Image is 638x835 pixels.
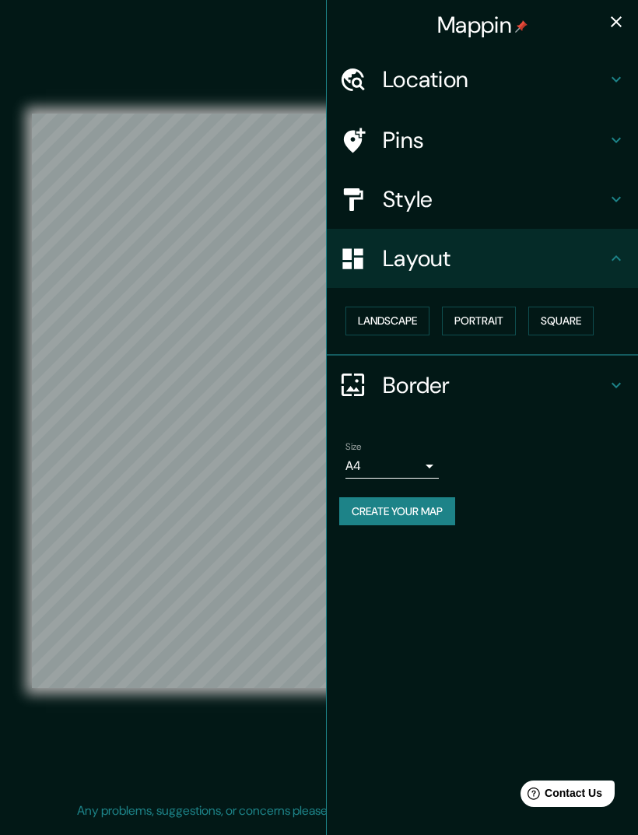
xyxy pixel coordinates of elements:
button: Square [528,307,594,335]
h4: Mappin [437,11,528,39]
h4: Layout [383,244,607,272]
h4: Location [383,65,607,93]
button: Create your map [339,497,455,526]
div: Location [327,50,638,109]
div: Style [327,170,638,229]
button: Portrait [442,307,516,335]
img: pin-icon.png [515,20,528,33]
h4: Pins [383,126,607,154]
div: Layout [327,229,638,288]
canvas: Map [32,114,606,688]
h4: Border [383,371,607,399]
button: Landscape [345,307,429,335]
div: Pins [327,111,638,170]
p: Any problems, suggestions, or concerns please email . [77,802,556,820]
iframe: Help widget launcher [500,774,621,818]
label: Size [345,440,362,453]
div: Border [327,356,638,415]
h4: Style [383,185,607,213]
div: A4 [345,454,439,479]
